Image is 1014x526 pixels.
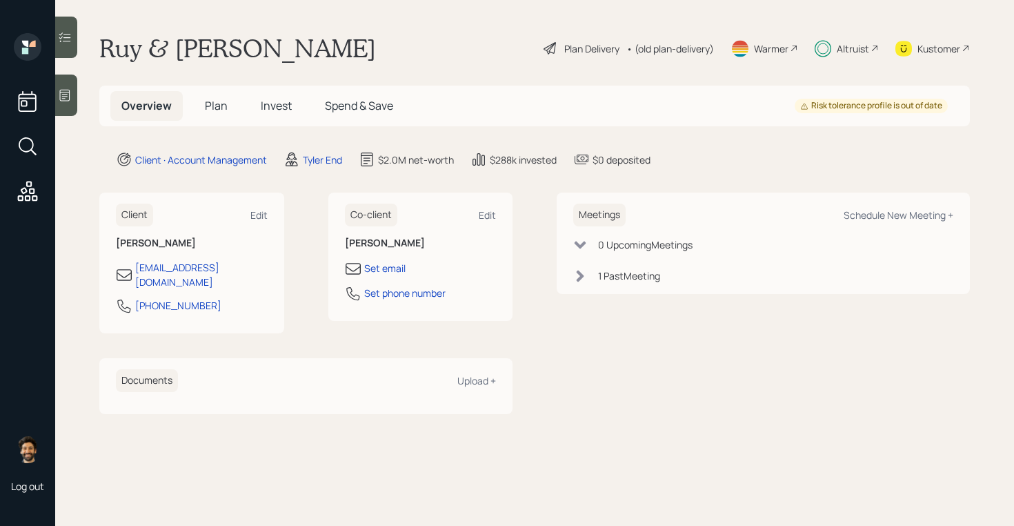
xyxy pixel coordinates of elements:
[250,208,268,222] div: Edit
[116,204,153,226] h6: Client
[364,261,406,275] div: Set email
[800,100,942,112] div: Risk tolerance profile is out of date
[345,204,397,226] h6: Co-client
[116,369,178,392] h6: Documents
[490,153,557,167] div: $288k invested
[116,237,268,249] h6: [PERSON_NAME]
[844,208,953,222] div: Schedule New Meeting +
[11,480,44,493] div: Log out
[14,436,41,463] img: eric-schwartz-headshot.png
[573,204,626,226] h6: Meetings
[303,153,342,167] div: Tyler End
[564,41,619,56] div: Plan Delivery
[457,374,496,387] div: Upload +
[378,153,454,167] div: $2.0M net-worth
[135,260,268,289] div: [EMAIL_ADDRESS][DOMAIN_NAME]
[325,98,393,113] span: Spend & Save
[261,98,292,113] span: Invest
[626,41,714,56] div: • (old plan-delivery)
[754,41,788,56] div: Warmer
[99,33,376,64] h1: Ruy & [PERSON_NAME]
[135,298,221,313] div: [PHONE_NUMBER]
[135,153,267,167] div: Client · Account Management
[479,208,496,222] div: Edit
[364,286,446,300] div: Set phone number
[345,237,497,249] h6: [PERSON_NAME]
[593,153,650,167] div: $0 deposited
[121,98,172,113] span: Overview
[598,237,693,252] div: 0 Upcoming Meeting s
[837,41,869,56] div: Altruist
[205,98,228,113] span: Plan
[917,41,960,56] div: Kustomer
[598,269,660,283] div: 1 Past Meeting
